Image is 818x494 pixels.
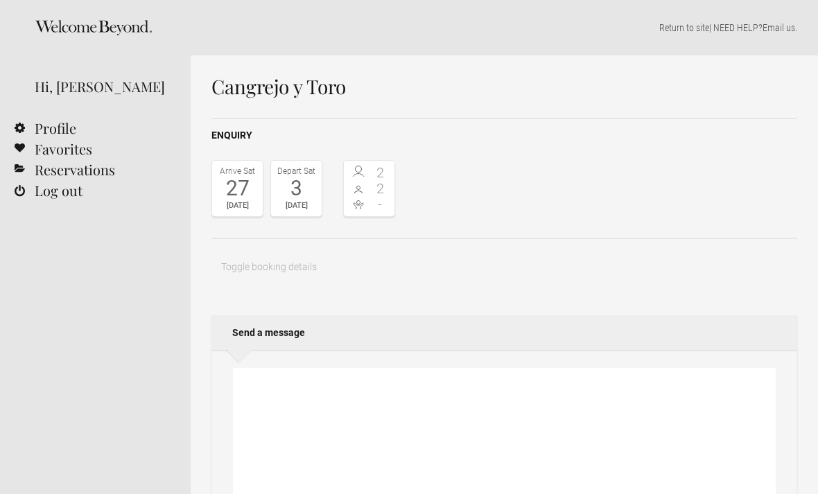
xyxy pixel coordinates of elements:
[35,76,170,97] div: Hi, [PERSON_NAME]
[216,178,259,199] div: 27
[216,199,259,213] div: [DATE]
[763,22,795,33] a: Email us
[211,315,797,350] h2: Send a message
[275,164,318,178] div: Depart Sat
[659,22,709,33] a: Return to site
[211,21,797,35] p: | NEED HELP? .
[275,178,318,199] div: 3
[369,182,392,195] span: 2
[369,166,392,179] span: 2
[211,253,327,281] button: Toggle booking details
[211,76,797,97] h1: Cangrejo y Toro
[275,199,318,213] div: [DATE]
[369,197,392,211] span: -
[211,128,797,143] h2: Enquiry
[216,164,259,178] div: Arrive Sat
